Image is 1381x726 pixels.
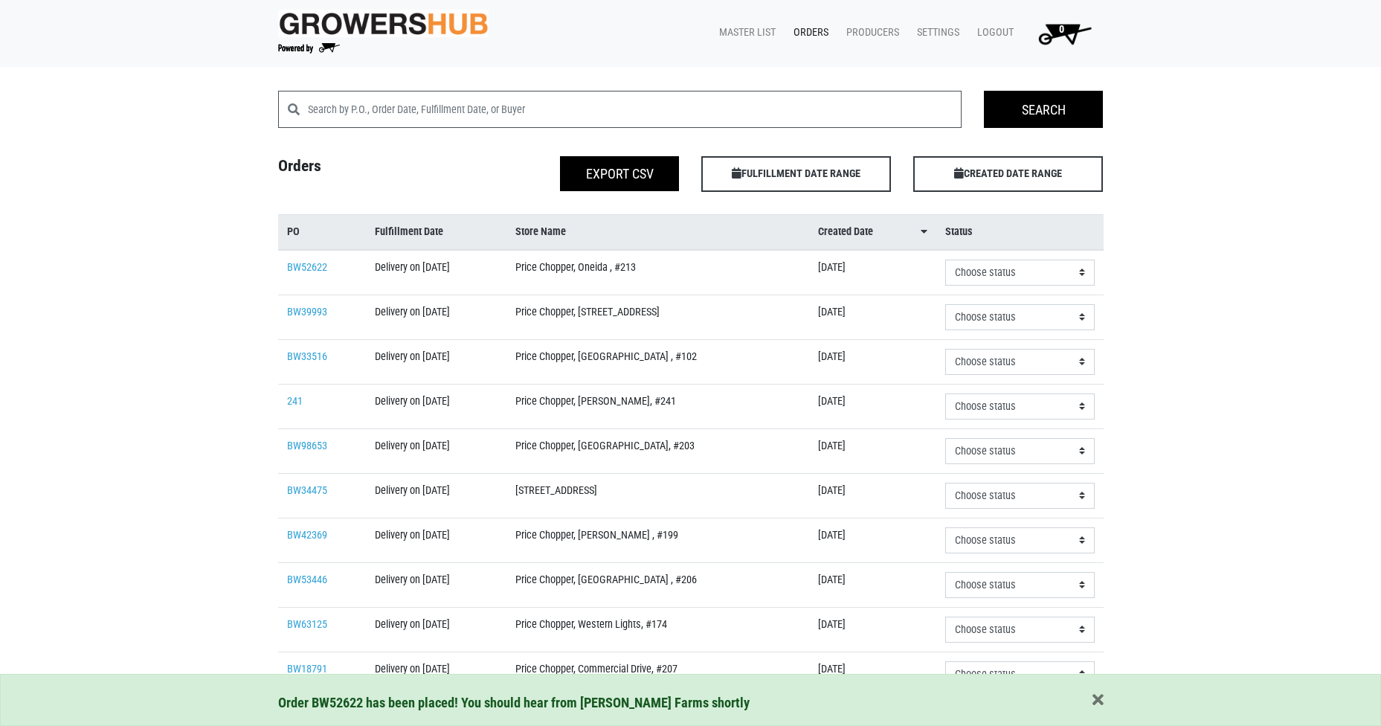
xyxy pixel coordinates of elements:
[366,607,507,652] td: Delivery on [DATE]
[366,295,507,339] td: Delivery on [DATE]
[287,484,327,497] a: BW34475
[809,295,936,339] td: [DATE]
[701,156,891,192] span: FULFILLMENT DATE RANGE
[375,224,443,240] span: Fulfillment Date
[366,339,507,384] td: Delivery on [DATE]
[287,663,327,675] a: BW18791
[287,395,303,408] a: 241
[506,518,808,562] td: Price Chopper, [PERSON_NAME] , #199
[1031,19,1098,48] img: Cart
[287,306,327,318] a: BW39993
[366,518,507,562] td: Delivery on [DATE]
[267,156,479,186] h4: Orders
[287,574,327,586] a: BW53446
[506,562,808,607] td: Price Chopper, [GEOGRAPHIC_DATA] , #206
[506,652,808,696] td: Price Chopper, Commercial Drive, #207
[818,224,873,240] span: Created Date
[506,339,808,384] td: Price Chopper, [GEOGRAPHIC_DATA] , #102
[945,224,973,240] span: Status
[506,607,808,652] td: Price Chopper, Western Lights, #174
[366,562,507,607] td: Delivery on [DATE]
[375,224,498,240] a: Fulfillment Date
[506,384,808,428] td: Price Chopper, [PERSON_NAME], #241
[278,10,489,37] img: original-fc7597fdc6adbb9d0e2ae620e786d1a2.jpg
[809,652,936,696] td: [DATE]
[809,562,936,607] td: [DATE]
[1020,19,1104,48] a: 0
[278,43,340,54] img: Powered by Big Wheelbarrow
[809,473,936,518] td: [DATE]
[515,224,799,240] a: Store Name
[366,428,507,473] td: Delivery on [DATE]
[506,295,808,339] td: Price Chopper, [STREET_ADDRESS]
[287,529,327,542] a: BW42369
[905,19,965,47] a: Settings
[809,428,936,473] td: [DATE]
[287,224,300,240] span: PO
[782,19,834,47] a: Orders
[818,224,927,240] a: Created Date
[506,250,808,295] td: Price Chopper, Oneida , #213
[707,19,782,47] a: Master List
[965,19,1020,47] a: Logout
[515,224,566,240] span: Store Name
[560,156,679,191] button: Export CSV
[809,384,936,428] td: [DATE]
[366,473,507,518] td: Delivery on [DATE]
[984,91,1103,128] input: Search
[945,224,1094,240] a: Status
[506,428,808,473] td: Price Chopper, [GEOGRAPHIC_DATA], #203
[308,91,962,128] input: Search by P.O., Order Date, Fulfillment Date, or Buyer
[809,250,936,295] td: [DATE]
[287,618,327,631] a: BW63125
[366,250,507,295] td: Delivery on [DATE]
[834,19,905,47] a: Producers
[809,607,936,652] td: [DATE]
[287,440,327,452] a: BW98653
[1059,23,1064,36] span: 0
[287,261,327,274] a: BW52622
[366,384,507,428] td: Delivery on [DATE]
[506,473,808,518] td: [STREET_ADDRESS]
[287,224,357,240] a: PO
[366,652,507,696] td: Delivery on [DATE]
[809,518,936,562] td: [DATE]
[913,156,1103,192] span: CREATED DATE RANGE
[287,350,327,363] a: BW33516
[278,693,1104,713] div: Order BW52622 has been placed! You should hear from [PERSON_NAME] Farms shortly
[809,339,936,384] td: [DATE]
